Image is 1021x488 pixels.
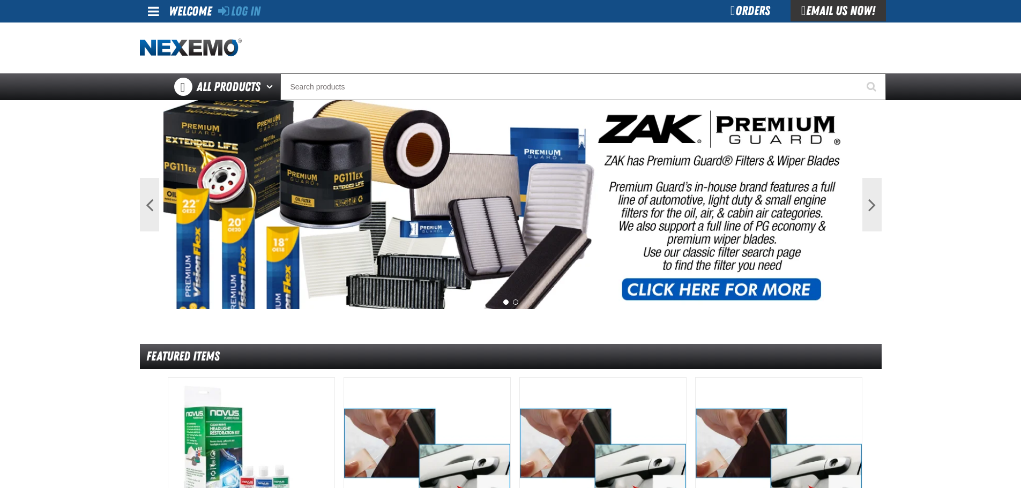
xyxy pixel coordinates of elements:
span: All Products [197,77,260,96]
button: Open All Products pages [263,73,280,100]
input: Search [280,73,886,100]
button: Next [862,178,882,231]
img: Nexemo logo [140,39,242,57]
button: 1 of 2 [503,299,509,305]
a: Log In [218,4,260,19]
button: Previous [140,178,159,231]
button: Start Searching [859,73,886,100]
button: 2 of 2 [513,299,518,305]
img: PG Filters & Wipers [163,100,858,309]
div: Featured Items [140,344,882,369]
